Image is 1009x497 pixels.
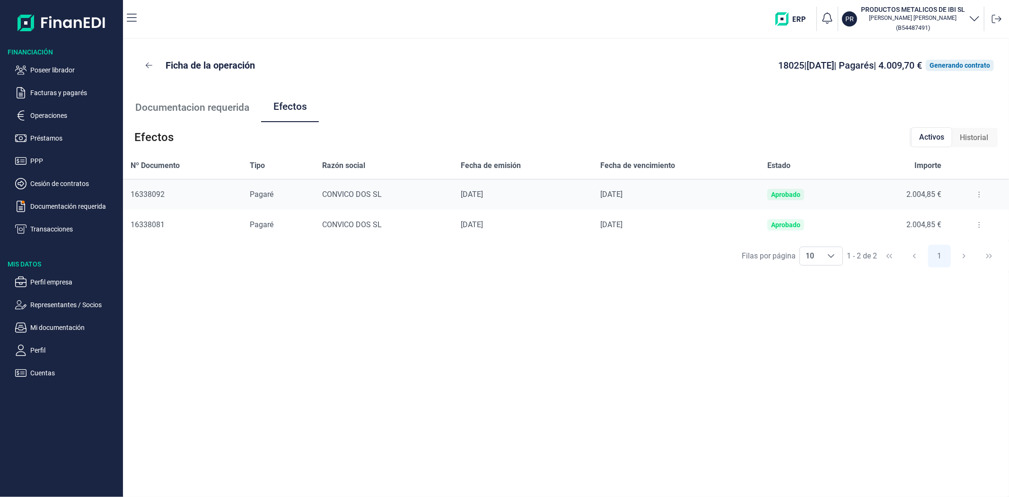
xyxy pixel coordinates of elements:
span: Tipo [250,160,265,171]
button: Préstamos [15,133,119,144]
div: Filas por página [742,250,796,262]
p: Operaciones [30,110,119,121]
span: Fecha de vencimiento [600,160,675,171]
img: erp [775,12,813,26]
button: Operaciones [15,110,119,121]
p: Mi documentación [30,322,119,333]
span: 16338092 [131,190,165,199]
img: Logo de aplicación [18,8,106,38]
p: Ficha de la operación [166,59,255,72]
span: Estado [767,160,790,171]
button: Last Page [978,245,1000,267]
div: Aprobado [771,191,800,198]
button: PRPRODUCTOS METALICOS DE IBI SL[PERSON_NAME] [PERSON_NAME](B54487491) [842,5,980,33]
button: Perfil empresa [15,276,119,288]
div: 2.004,85 € [864,220,942,230]
div: CONVICO DOS SL [322,190,446,199]
span: 10 [800,247,820,265]
div: [DATE] [461,190,585,199]
p: PR [845,14,854,24]
span: Razón social [322,160,365,171]
button: First Page [878,245,901,267]
span: Activos [919,132,944,143]
a: Documentacion requerida [123,92,261,123]
div: CONVICO DOS SL [322,220,446,230]
button: Perfil [15,345,119,356]
div: 2.004,85 € [864,190,942,199]
span: Nº Documento [131,160,180,171]
div: [DATE] [461,220,585,230]
div: [DATE] [600,190,752,199]
span: Pagaré [250,220,273,229]
button: Representantes / Socios [15,299,119,311]
span: Pagaré [250,190,273,199]
p: Préstamos [30,133,119,144]
p: [PERSON_NAME] [PERSON_NAME] [861,14,965,22]
button: Transacciones [15,223,119,235]
p: Poseer librador [30,64,119,76]
button: Next Page [953,245,975,267]
div: Aprobado [771,221,800,229]
button: Page 1 [928,245,951,267]
div: Historial [952,128,996,147]
button: Poseer librador [15,64,119,76]
p: PPP [30,155,119,167]
button: Cesión de contratos [15,178,119,189]
small: Copiar cif [896,24,930,31]
div: Generando contrato [930,62,990,69]
button: PPP [15,155,119,167]
p: Transacciones [30,223,119,235]
button: Facturas y pagarés [15,87,119,98]
button: Cuentas [15,367,119,379]
p: Perfil empresa [30,276,119,288]
div: Choose [820,247,842,265]
p: Documentación requerida [30,201,119,212]
span: Fecha de emisión [461,160,521,171]
span: Documentacion requerida [135,103,249,113]
h3: PRODUCTOS METALICOS DE IBI SL [861,5,965,14]
span: 16338081 [131,220,165,229]
p: Perfil [30,345,119,356]
span: Historial [960,132,988,143]
p: Facturas y pagarés [30,87,119,98]
a: Efectos [261,92,319,123]
div: Activos [911,127,952,147]
span: Efectos [273,102,307,112]
button: Mi documentación [15,322,119,333]
span: Importe [915,160,942,171]
div: [DATE] [600,220,752,230]
span: 1 - 2 de 2 [847,252,877,260]
p: Cuentas [30,367,119,379]
span: 18025 | [DATE] | Pagarés | 4.009,70 € [778,60,922,71]
button: Previous Page [903,245,926,267]
button: Documentación requerida [15,201,119,212]
span: Efectos [134,130,174,145]
p: Representantes / Socios [30,299,119,311]
p: Cesión de contratos [30,178,119,189]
